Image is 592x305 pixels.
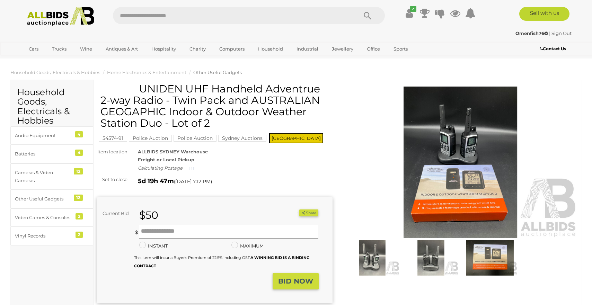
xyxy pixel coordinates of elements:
img: small-loading.gif [189,167,194,170]
a: Other Useful Gadgets [193,70,242,75]
li: Watch this item [291,209,298,216]
strong: $50 [139,209,158,222]
a: Contact Us [540,45,568,53]
a: Jewellery [327,43,358,55]
div: 2 [76,232,83,238]
mark: Police Auction [174,135,217,142]
a: Sports [389,43,412,55]
strong: Omenfish76 [515,30,548,36]
a: Industrial [292,43,323,55]
a: Police Auction [174,135,217,141]
img: UNIDEN UHF Handheld Adventrue 2-way Radio - Twin Pack and AUSTRALIAN GEOGAPHIC Indoor & Outdoor W... [345,240,400,276]
i: ✔ [410,6,416,12]
span: | [549,30,550,36]
a: Trucks [47,43,71,55]
small: This Item will incur a Buyer's Premium of 22.5% including GST. [134,255,309,268]
a: ✔ [404,7,415,19]
img: Allbids.com.au [23,7,98,26]
div: Set to close [92,176,133,183]
a: Omenfish76 [515,30,549,36]
div: Item location [92,148,133,156]
a: Hospitality [147,43,180,55]
a: Cars [24,43,43,55]
i: Calculating Postage [138,165,183,171]
a: Video Games & Consoles 2 [10,208,93,227]
a: Batteries 4 [10,145,93,163]
strong: ALLBIDS SYDNEY Warehouse [138,149,208,154]
div: 12 [74,168,83,174]
div: 2 [76,213,83,219]
a: Office [362,43,385,55]
span: [GEOGRAPHIC_DATA] [269,133,323,143]
a: Vinyl Records 2 [10,227,93,245]
a: Household [254,43,288,55]
strong: BID NOW [278,277,313,285]
button: Share [299,209,318,217]
a: 54574-91 [99,135,127,141]
div: Audio Equipment [15,132,72,140]
span: ( ) [174,179,212,184]
a: Police Auction [129,135,172,141]
div: Current Bid [97,209,134,217]
div: Other Useful Gadgets [15,195,72,203]
div: Video Games & Consoles [15,214,72,222]
a: Sign Out [551,30,572,36]
mark: Police Auction [129,135,172,142]
a: Audio Equipment 4 [10,126,93,145]
img: UNIDEN UHF Handheld Adventrue 2-way Radio - Twin Pack and AUSTRALIAN GEOGAPHIC Indoor & Outdoor W... [403,240,459,276]
button: Search [350,7,385,24]
a: Sydney Auctions [218,135,266,141]
div: Vinyl Records [15,232,72,240]
div: Batteries [15,150,72,158]
div: 4 [75,150,83,156]
b: Contact Us [540,46,566,51]
strong: 5d 19h 47m [138,177,174,185]
a: Antiques & Art [101,43,142,55]
a: [GEOGRAPHIC_DATA] [24,55,82,66]
mark: 54574-91 [99,135,127,142]
button: BID NOW [273,273,319,289]
strong: Freight or Local Pickup [138,157,194,162]
a: Sell with us [519,7,569,21]
img: UNIDEN UHF Handheld Adventrue 2-way Radio - Twin Pack and AUSTRALIAN GEOGAPHIC Indoor & Outdoor W... [462,240,518,276]
div: Cameras & Video Cameras [15,169,72,185]
a: Home Electronics & Entertainment [107,70,186,75]
a: Charity [185,43,210,55]
mark: Sydney Auctions [218,135,266,142]
a: Other Useful Gadgets 12 [10,190,93,208]
div: 4 [75,131,83,137]
span: [DATE] 7:12 PM [175,178,211,185]
a: Computers [215,43,249,55]
a: Wine [76,43,97,55]
a: Cameras & Video Cameras 12 [10,163,93,190]
h2: Household Goods, Electricals & Hobbies [17,88,86,126]
b: A WINNING BID IS A BINDING CONTRACT [134,255,309,268]
h1: UNIDEN UHF Handheld Adventrue 2-way Radio - Twin Pack and AUSTRALIAN GEOGAPHIC Indoor & Outdoor W... [100,83,331,129]
div: 12 [74,195,83,201]
label: MAXIMUM [231,242,264,250]
a: Household Goods, Electricals & Hobbies [10,70,100,75]
label: INSTANT [139,242,168,250]
img: UNIDEN UHF Handheld Adventrue 2-way Radio - Twin Pack and AUSTRALIAN GEOGAPHIC Indoor & Outdoor W... [343,87,578,238]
